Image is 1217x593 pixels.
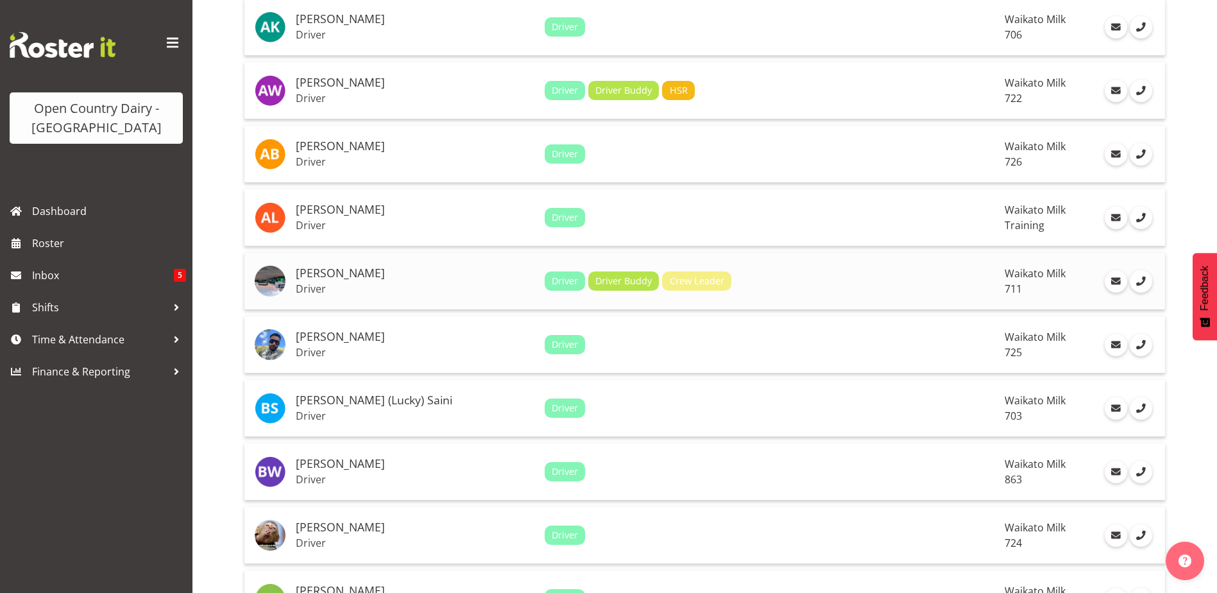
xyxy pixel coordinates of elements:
[1130,397,1152,420] a: Call Employee
[670,274,724,288] span: Crew Leader
[296,140,534,153] h5: [PERSON_NAME]
[1005,139,1066,153] span: Waikato Milk
[174,269,186,282] span: 5
[1105,524,1127,547] a: Email Employee
[1005,282,1022,296] span: 711
[552,528,578,542] span: Driver
[552,83,578,98] span: Driver
[255,12,285,42] img: andrew-kearns11239.jpg
[552,211,578,225] span: Driver
[296,219,534,232] p: Driver
[1005,266,1066,280] span: Waikato Milk
[1005,91,1022,105] span: 722
[22,99,170,137] div: Open Country Dairy - [GEOGRAPHIC_DATA]
[1130,270,1152,293] a: Call Employee
[296,537,534,549] p: Driver
[1005,12,1066,26] span: Waikato Milk
[1105,334,1127,356] a: Email Employee
[255,266,285,296] img: barry-morgan1fcdc3dbfdd87109e0eae247047b2e04.png
[1005,155,1022,169] span: 726
[255,456,285,487] img: billy-walters11252.jpg
[552,338,578,352] span: Driver
[670,83,688,98] span: HSR
[1179,554,1191,567] img: help-xxl-2.png
[32,362,167,381] span: Finance & Reporting
[595,274,652,288] span: Driver Buddy
[296,76,534,89] h5: [PERSON_NAME]
[296,473,534,486] p: Driver
[1130,334,1152,356] a: Call Employee
[255,393,285,424] img: bhupinder-saini8168.jpg
[1105,16,1127,39] a: Email Employee
[255,520,285,551] img: brent-adams6c2ed5726f1d41a690d4d5a40633ac2e.png
[552,147,578,161] span: Driver
[255,139,285,169] img: angela-burrill10486.jpg
[32,234,186,253] span: Roster
[1193,253,1217,340] button: Feedback - Show survey
[255,202,285,233] img: antony-lockyer11695.jpg
[1130,143,1152,166] a: Call Employee
[255,329,285,360] img: bhupinder-dhaliwale520c7e83d2cff55cd0c5581e3f2827c.png
[1005,393,1066,408] span: Waikato Milk
[1105,461,1127,483] a: Email Employee
[1005,409,1022,423] span: 703
[1005,457,1066,471] span: Waikato Milk
[1105,397,1127,420] a: Email Employee
[255,75,285,106] img: andy-webb8163.jpg
[32,266,174,285] span: Inbox
[595,83,652,98] span: Driver Buddy
[1005,472,1022,486] span: 863
[1005,218,1044,232] span: Training
[552,274,578,288] span: Driver
[1005,330,1066,344] span: Waikato Milk
[552,401,578,415] span: Driver
[296,282,534,295] p: Driver
[552,465,578,479] span: Driver
[296,409,534,422] p: Driver
[296,203,534,216] h5: [PERSON_NAME]
[296,346,534,359] p: Driver
[1199,266,1211,311] span: Feedback
[296,92,534,105] p: Driver
[32,202,186,221] span: Dashboard
[296,267,534,280] h5: [PERSON_NAME]
[1005,520,1066,535] span: Waikato Milk
[296,155,534,168] p: Driver
[296,28,534,41] p: Driver
[1005,28,1022,42] span: 706
[1105,80,1127,102] a: Email Employee
[1105,270,1127,293] a: Email Employee
[1005,203,1066,217] span: Waikato Milk
[1130,524,1152,547] a: Call Employee
[296,331,534,343] h5: [PERSON_NAME]
[1005,76,1066,90] span: Waikato Milk
[1130,207,1152,229] a: Call Employee
[32,330,167,349] span: Time & Attendance
[1005,345,1022,359] span: 725
[1105,143,1127,166] a: Email Employee
[296,394,534,407] h5: [PERSON_NAME] (Lucky) Saini
[552,20,578,34] span: Driver
[296,13,534,26] h5: [PERSON_NAME]
[296,521,534,534] h5: [PERSON_NAME]
[1130,16,1152,39] a: Call Employee
[32,298,167,317] span: Shifts
[10,32,115,58] img: Rosterit website logo
[1105,207,1127,229] a: Email Employee
[296,458,534,470] h5: [PERSON_NAME]
[1005,536,1022,550] span: 724
[1130,461,1152,483] a: Call Employee
[1130,80,1152,102] a: Call Employee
